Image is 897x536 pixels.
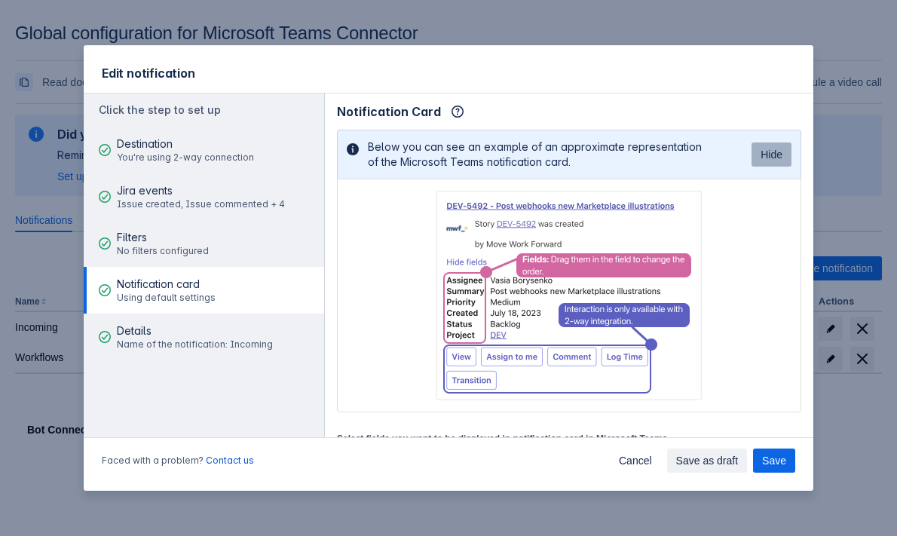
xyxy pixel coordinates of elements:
[117,198,285,210] span: Issue created, Issue commented + 4
[117,152,254,164] span: You're using 2-way connection
[117,136,254,152] span: Destination
[206,455,254,466] a: Contact us
[117,245,209,257] span: No filters configured
[667,449,748,473] button: Save as draft
[99,103,221,116] span: Click the step to set up
[610,449,661,473] button: Cancel
[762,449,786,473] span: Save
[761,142,782,167] span: Hide
[368,139,702,155] span: Below you can see an example of an approximate representation
[117,183,285,198] span: Jira events
[752,142,791,167] button: Hide
[117,230,209,245] span: Filters
[102,66,195,81] span: Edit notification
[619,449,652,473] span: Cancel
[337,103,441,121] span: Notification Card
[99,144,111,156] span: good
[117,292,216,304] span: Using default settings
[117,338,273,351] span: Name of the notification: Incoming
[368,155,702,170] span: of the Microsoft Teams notification card.
[676,449,739,473] span: Save as draft
[99,237,111,250] span: good
[434,188,705,403] img: Below you can see an example of an approximate representation of the Microsoft Teams notification...
[99,284,111,296] span: good
[337,433,668,445] label: Select fields you want to be displayed in notification card in Microsoft Teams
[117,323,273,338] span: Details
[753,449,795,473] button: Save
[102,455,254,467] span: Faced with a problem?
[117,277,216,292] span: Notification card
[99,331,111,343] span: good
[99,191,111,203] span: good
